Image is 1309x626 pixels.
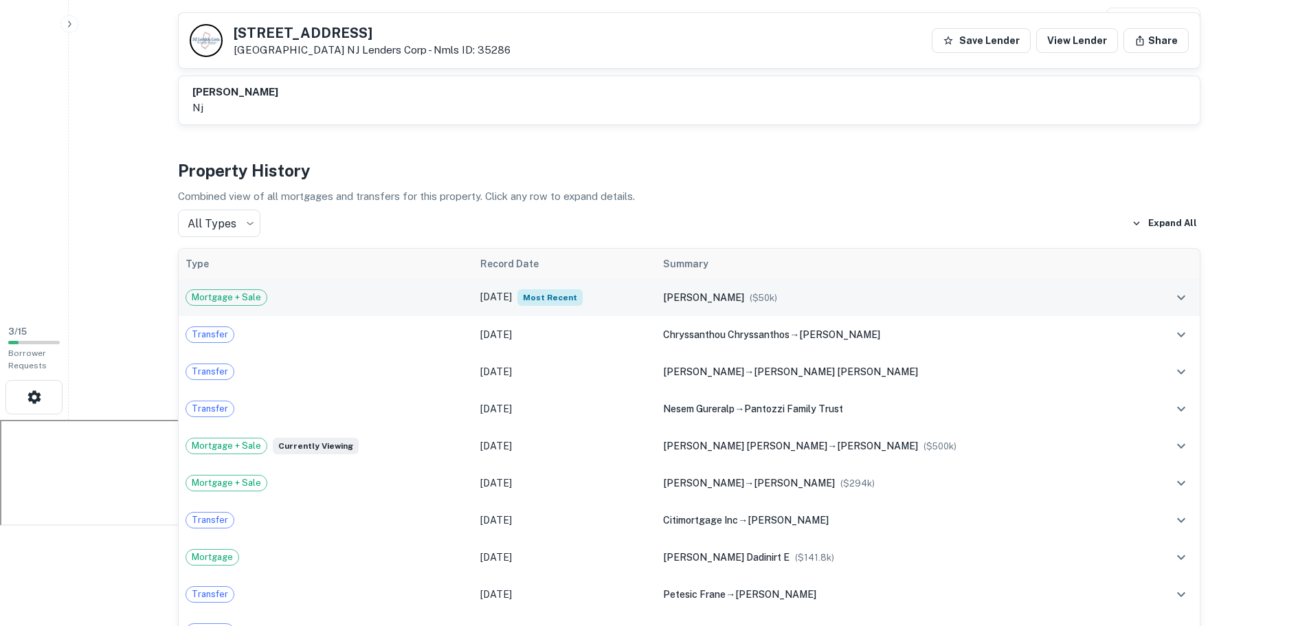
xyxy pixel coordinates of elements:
[186,402,234,416] span: Transfer
[1170,434,1193,458] button: expand row
[473,390,657,427] td: [DATE]
[186,328,234,342] span: Transfer
[1123,28,1189,53] button: Share
[1170,397,1193,421] button: expand row
[192,85,278,100] h6: [PERSON_NAME]
[1170,546,1193,569] button: expand row
[754,478,835,489] span: [PERSON_NAME]
[924,441,956,451] span: ($ 500k )
[473,353,657,390] td: [DATE]
[192,100,278,116] p: nj
[840,478,875,489] span: ($ 294k )
[1170,583,1193,606] button: expand row
[663,478,744,489] span: [PERSON_NAME]
[473,502,657,539] td: [DATE]
[186,291,267,304] span: Mortgage + Sale
[186,476,267,490] span: Mortgage + Sale
[186,513,234,527] span: Transfer
[8,326,27,337] span: 3 / 15
[656,249,1141,279] th: Summary
[1170,471,1193,495] button: expand row
[754,366,918,377] span: [PERSON_NAME] [PERSON_NAME]
[178,8,284,32] h4: Buyer Details
[663,552,790,563] span: [PERSON_NAME] dadinirt e
[1170,286,1193,309] button: expand row
[663,440,827,451] span: [PERSON_NAME] [PERSON_NAME]
[1170,360,1193,383] button: expand row
[795,552,834,563] span: ($ 141.8k )
[473,249,657,279] th: Record Date
[750,293,777,303] span: ($ 50k )
[473,316,657,353] td: [DATE]
[1036,28,1118,53] a: View Lender
[932,28,1031,53] button: Save Lender
[1170,323,1193,346] button: expand row
[663,401,1134,416] div: →
[473,465,657,502] td: [DATE]
[663,438,1134,454] div: →
[663,589,726,600] span: petesic frane
[663,476,1134,491] div: →
[186,588,234,601] span: Transfer
[663,366,744,377] span: [PERSON_NAME]
[234,44,511,56] p: [GEOGRAPHIC_DATA]
[663,587,1134,602] div: →
[347,44,511,56] a: NJ Lenders Corp - Nmls ID: 35286
[473,539,657,576] td: [DATE]
[744,403,843,414] span: pantozzi family trust
[186,439,267,453] span: Mortgage + Sale
[473,427,657,465] td: [DATE]
[735,589,816,600] span: [PERSON_NAME]
[1128,213,1200,234] button: Expand All
[663,292,744,303] span: [PERSON_NAME]
[234,26,511,40] h5: [STREET_ADDRESS]
[799,329,880,340] span: [PERSON_NAME]
[663,364,1134,379] div: →
[663,329,790,340] span: chryssanthou chryssanthos
[473,576,657,613] td: [DATE]
[1170,508,1193,532] button: expand row
[178,188,1200,205] p: Combined view of all mortgages and transfers for this property. Click any row to expand details.
[186,550,238,564] span: Mortgage
[1240,516,1309,582] iframe: Chat Widget
[663,327,1134,342] div: →
[837,440,918,451] span: [PERSON_NAME]
[178,158,1200,183] h4: Property History
[186,365,234,379] span: Transfer
[8,348,47,370] span: Borrower Requests
[663,515,738,526] span: citimortgage inc
[179,249,473,279] th: Type
[273,438,359,454] span: Currently viewing
[473,279,657,316] td: [DATE]
[663,513,1134,528] div: →
[517,289,583,306] span: Most Recent
[178,210,260,237] div: All Types
[663,403,735,414] span: nesem gureralp
[748,515,829,526] span: [PERSON_NAME]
